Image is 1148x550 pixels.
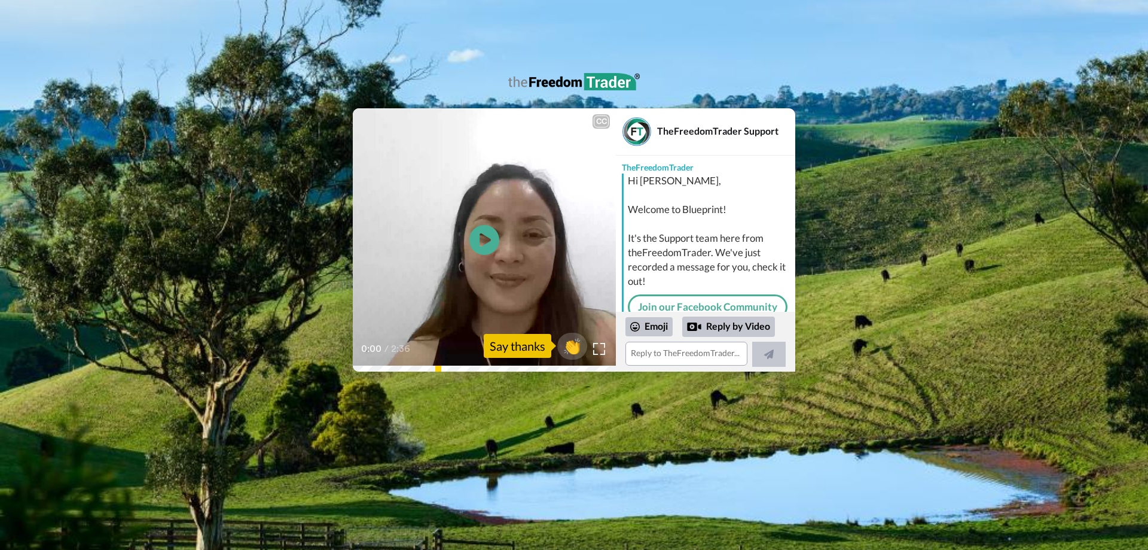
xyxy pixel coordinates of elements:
span: 0:00 [361,342,382,356]
img: Full screen [593,343,605,355]
img: logo [508,73,640,90]
img: Profile Image [622,117,651,146]
div: TheFreedomTrader [616,156,795,174]
div: Hi [PERSON_NAME], Welcome to Blueprint! It's the Support team here from theFreedomTrader. We've j... [628,174,792,288]
div: Reply by Video [682,317,775,337]
span: / [384,342,389,356]
div: Emoji [625,317,673,336]
button: 👏 [557,333,587,360]
div: Reply by Video [687,320,701,334]
a: Join our Facebook Community [628,294,787,320]
div: TheFreedomTrader Support [657,125,795,136]
span: 2:36 [391,342,412,356]
div: CC [594,116,609,127]
div: Say thanks [484,334,551,358]
span: 👏 [557,336,587,355]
